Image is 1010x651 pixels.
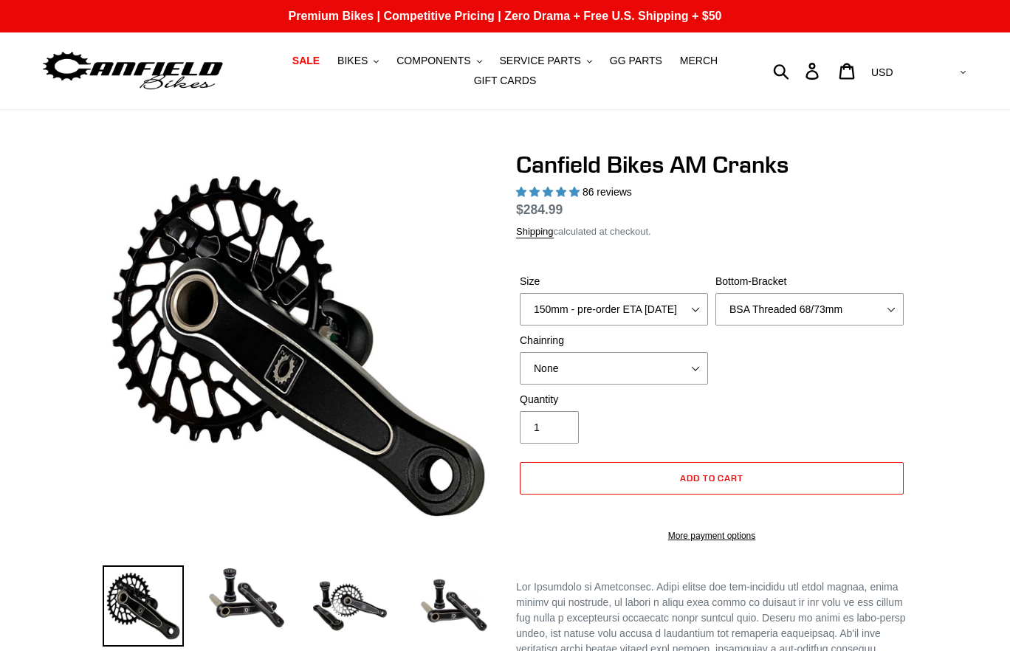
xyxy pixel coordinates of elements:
label: Chainring [520,333,708,348]
span: MERCH [680,55,718,67]
a: GIFT CARDS [467,71,544,91]
button: SERVICE PARTS [492,51,599,71]
span: $284.99 [516,202,563,217]
span: SALE [292,55,320,67]
a: SALE [285,51,327,71]
img: Load image into Gallery viewer, Canfield Bikes AM Cranks [103,565,184,647]
label: Bottom-Bracket [715,274,904,289]
div: calculated at checkout. [516,224,907,239]
img: Load image into Gallery viewer, Canfield Cranks [206,565,287,630]
button: COMPONENTS [389,51,489,71]
a: Shipping [516,226,554,238]
h1: Canfield Bikes AM Cranks [516,151,907,179]
img: Load image into Gallery viewer, CANFIELD-AM_DH-CRANKS [413,565,494,647]
span: 4.97 stars [516,186,583,198]
span: GG PARTS [610,55,662,67]
img: Load image into Gallery viewer, Canfield Bikes AM Cranks [309,565,391,647]
span: GIFT CARDS [474,75,537,87]
a: MERCH [673,51,725,71]
button: BIKES [330,51,386,71]
label: Quantity [520,392,708,407]
img: Canfield Bikes [41,48,225,94]
span: SERVICE PARTS [499,55,580,67]
span: COMPONENTS [396,55,470,67]
span: BIKES [337,55,368,67]
span: 86 reviews [583,186,632,198]
a: More payment options [520,529,904,542]
a: GG PARTS [602,51,670,71]
label: Size [520,274,708,289]
span: Add to cart [680,472,744,483]
button: Add to cart [520,462,904,495]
